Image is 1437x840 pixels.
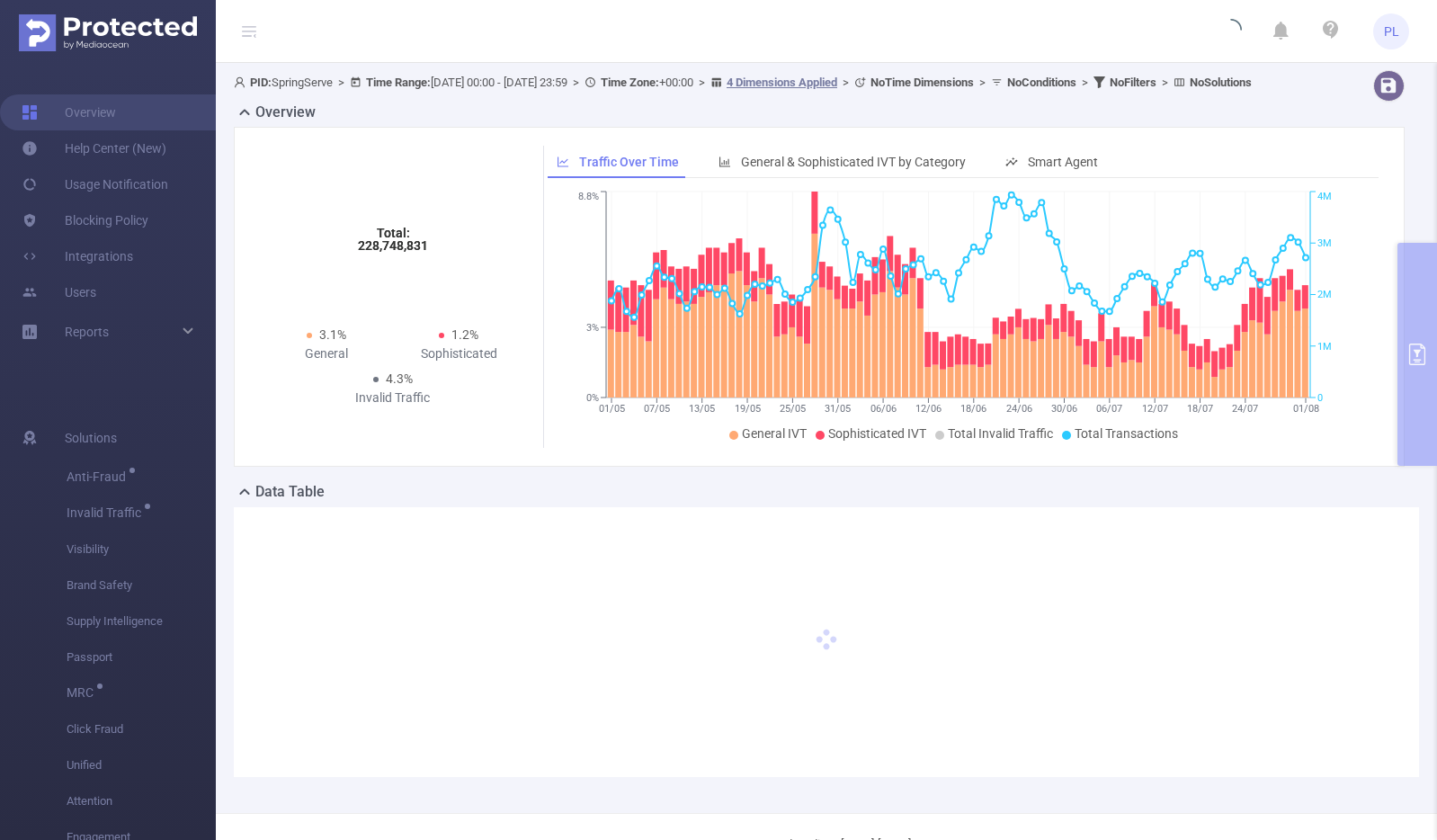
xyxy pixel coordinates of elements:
a: Usage Notification [22,166,168,202]
span: MRC [67,686,100,699]
tspan: 228,748,831 [358,238,428,253]
span: > [693,76,710,89]
tspan: 24/07 [1232,403,1258,415]
span: Smart Agent [1028,155,1098,169]
b: PID: [250,76,272,89]
tspan: 30/06 [1051,403,1077,415]
span: 3.1% [319,327,346,342]
b: No Conditions [1007,76,1076,89]
h2: Data Table [255,481,325,503]
b: No Solutions [1190,76,1252,89]
span: Invalid Traffic [67,506,147,519]
i: icon: line-chart [557,156,569,168]
img: Protected Media [19,14,197,51]
span: Total Transactions [1075,426,1178,441]
tspan: 3M [1317,237,1332,249]
span: > [837,76,854,89]
tspan: 8.8% [578,192,599,203]
tspan: 06/06 [870,403,897,415]
tspan: 0 [1317,392,1323,404]
b: No Filters [1110,76,1156,89]
i: icon: user [234,76,250,88]
a: Help Center (New) [22,130,166,166]
tspan: 0% [586,392,599,404]
h2: Overview [255,102,316,123]
span: Anti-Fraud [67,470,132,483]
tspan: 07/05 [644,403,670,415]
a: Users [22,274,96,310]
tspan: 19/05 [735,403,761,415]
span: Passport [67,639,216,675]
tspan: 12/07 [1142,403,1168,415]
tspan: 1M [1317,341,1332,353]
span: > [1076,76,1093,89]
span: Reports [65,325,109,339]
a: Overview [22,94,116,130]
tspan: 18/07 [1187,403,1213,415]
span: > [567,76,585,89]
b: Time Zone: [601,76,659,89]
span: Total Invalid Traffic [948,426,1053,441]
span: > [333,76,350,89]
div: General [260,344,393,363]
span: Brand Safety [67,567,216,603]
span: > [1156,76,1174,89]
a: Blocking Policy [22,202,148,238]
b: Time Range: [366,76,431,89]
div: Sophisticated [393,344,526,363]
span: Visibility [67,532,216,567]
span: > [974,76,991,89]
tspan: 4M [1317,192,1332,203]
span: Supply Intelligence [67,603,216,639]
tspan: 12/06 [915,403,942,415]
a: Integrations [22,238,133,274]
tspan: 25/05 [780,403,806,415]
span: 1.2% [451,327,478,342]
tspan: 06/07 [1096,403,1122,415]
u: 4 Dimensions Applied [727,76,837,89]
b: No Time Dimensions [870,76,974,89]
tspan: 31/05 [825,403,851,415]
span: Attention [67,783,216,819]
tspan: 3% [586,322,599,334]
span: General IVT [742,426,807,441]
tspan: 01/05 [599,403,625,415]
i: icon: bar-chart [718,156,731,168]
span: Unified [67,747,216,783]
span: Solutions [65,420,117,456]
div: Invalid Traffic [326,389,460,407]
tspan: 2M [1317,290,1332,301]
span: General & Sophisticated IVT by Category [741,155,966,169]
span: Click Fraud [67,711,216,747]
span: Traffic Over Time [579,155,679,169]
a: Reports [65,314,109,350]
tspan: Total: [376,226,409,240]
tspan: 13/05 [689,403,715,415]
tspan: 18/06 [960,403,986,415]
span: 4.3% [386,371,413,386]
i: icon: loading [1220,19,1242,44]
span: Sophisticated IVT [828,426,926,441]
span: PL [1384,13,1399,49]
span: SpringServe [DATE] 00:00 - [DATE] 23:59 +00:00 [234,76,1252,89]
tspan: 01/08 [1293,403,1319,415]
tspan: 24/06 [1006,403,1032,415]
